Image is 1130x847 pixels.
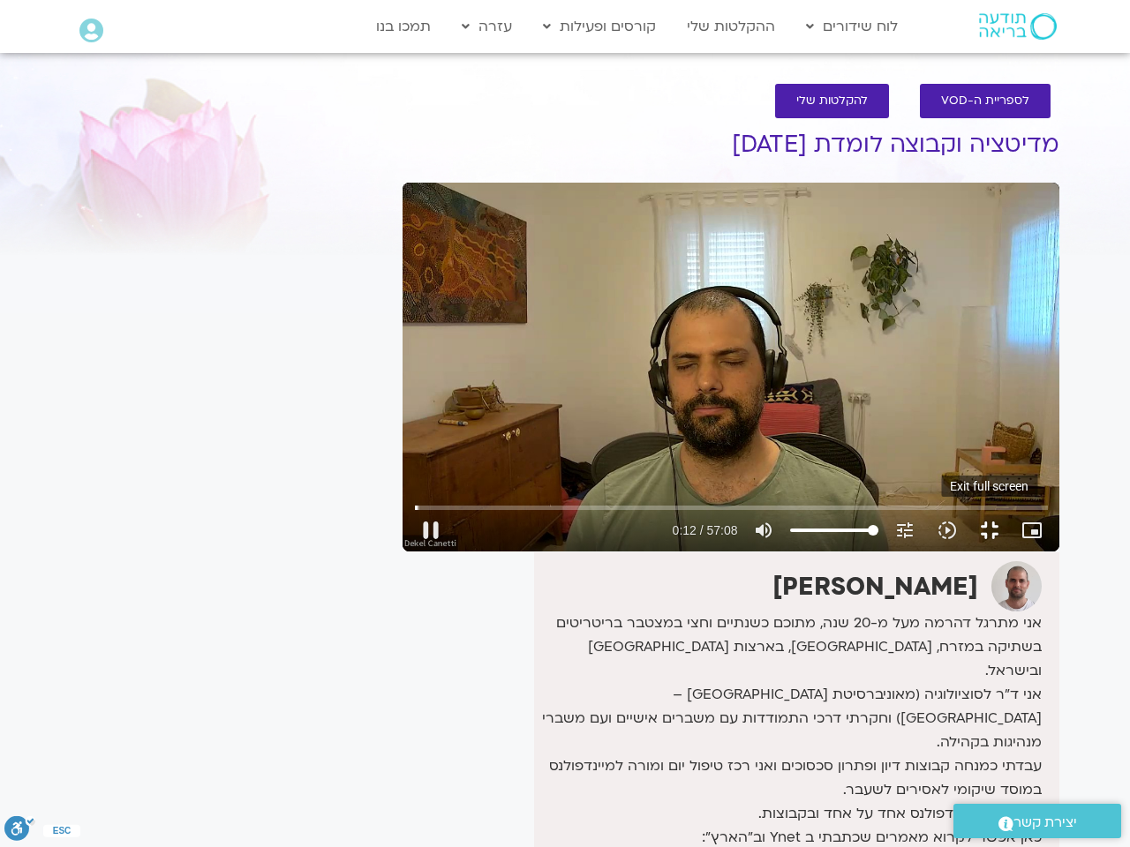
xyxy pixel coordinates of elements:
[534,10,665,43] a: קורסים ופעילות
[1013,811,1077,835] span: יצירת קשר
[453,10,521,43] a: עזרה
[991,561,1042,611] img: דקל קנטי
[367,10,440,43] a: תמכו בנו
[796,94,868,108] span: להקלטות שלי
[775,84,889,118] a: להקלטות שלי
[678,10,784,43] a: ההקלטות שלי
[979,13,1057,40] img: תודעה בריאה
[772,570,978,603] strong: [PERSON_NAME]
[941,94,1029,108] span: לספריית ה-VOD
[920,84,1051,118] a: לספריית ה-VOD
[797,10,907,43] a: לוח שידורים
[953,804,1121,838] a: יצירת קשר
[403,131,1059,158] h1: מדיטציה וקבוצה לומדת [DATE]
